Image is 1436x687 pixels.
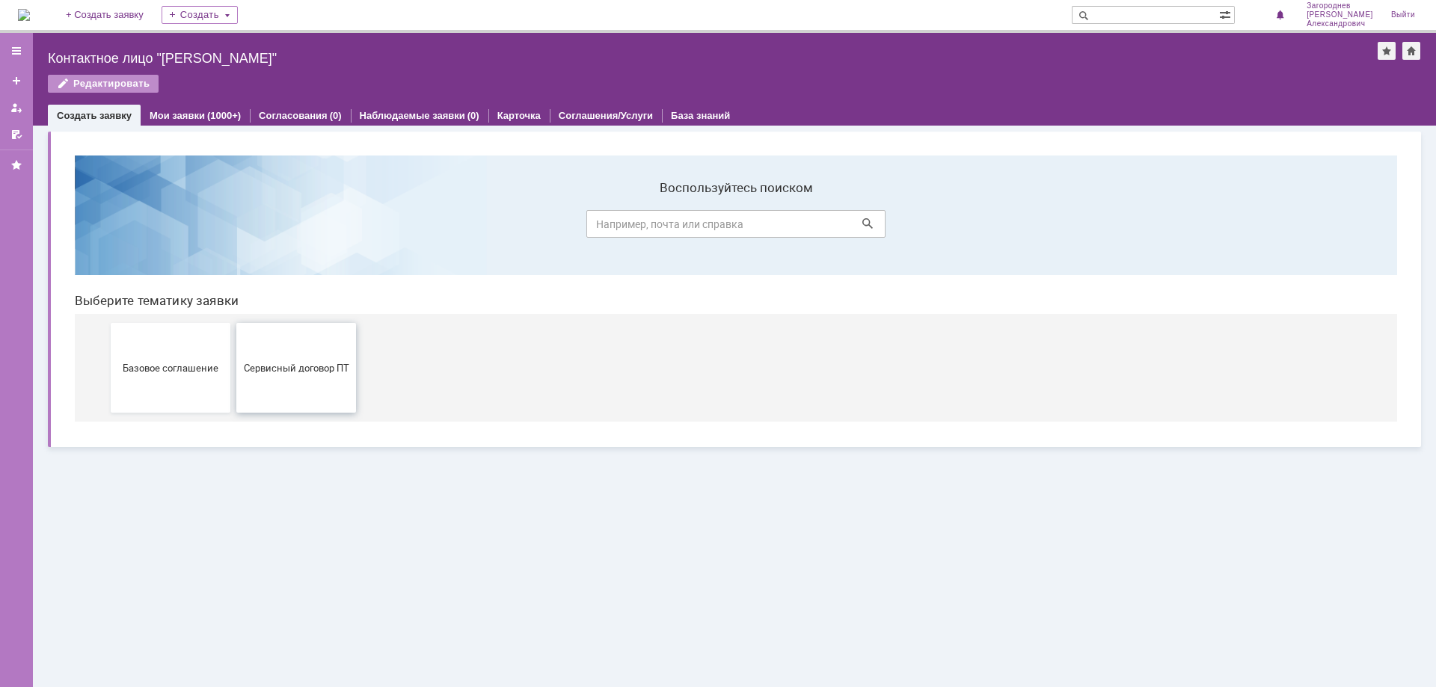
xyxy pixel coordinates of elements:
[497,110,541,121] a: Карточка
[1402,42,1420,60] div: Сделать домашней страницей
[1307,1,1373,10] span: Загороднев
[4,69,28,93] a: Создать заявку
[4,123,28,147] a: Мои согласования
[524,67,823,94] input: Например, почта или справка
[1307,19,1373,28] span: Александрович
[48,179,168,269] button: Базовое соглашение
[174,179,293,269] button: Сервисный договор ПТ
[671,110,730,121] a: База знаний
[178,218,289,229] span: Сервисный договор ПТ
[57,110,132,121] a: Создать заявку
[1378,42,1396,60] div: Добавить в избранное
[4,96,28,120] a: Мои заявки
[207,110,241,121] div: (1000+)
[48,51,1378,66] div: Контактное лицо "[PERSON_NAME]"
[259,110,328,121] a: Согласования
[467,110,479,121] div: (0)
[559,110,653,121] a: Соглашения/Услуги
[52,218,163,229] span: Базовое соглашение
[524,37,823,52] label: Воспользуйтесь поиском
[18,9,30,21] img: logo
[1307,10,1373,19] span: [PERSON_NAME]
[330,110,342,121] div: (0)
[1219,7,1234,21] span: Расширенный поиск
[162,6,238,24] div: Создать
[12,150,1334,164] header: Выберите тематику заявки
[18,9,30,21] a: Перейти на домашнюю страницу
[360,110,465,121] a: Наблюдаемые заявки
[150,110,205,121] a: Мои заявки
